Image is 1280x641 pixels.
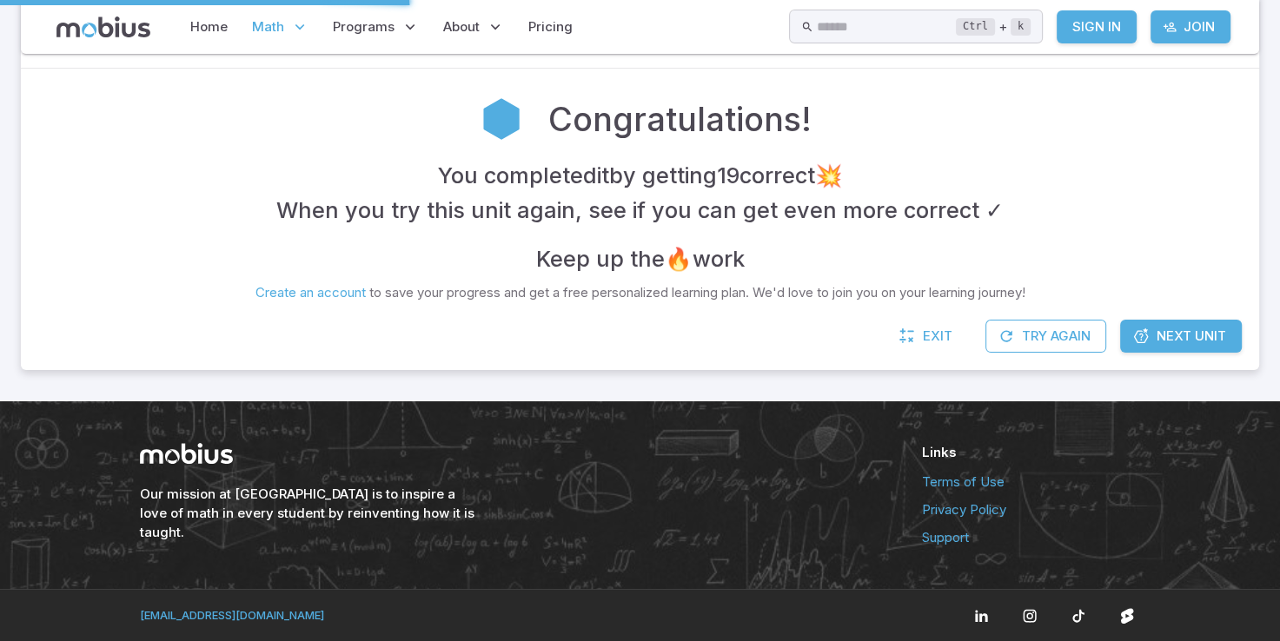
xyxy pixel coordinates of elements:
a: Exit [890,320,965,353]
a: [EMAIL_ADDRESS][DOMAIN_NAME] [140,608,324,622]
kbd: k [1011,18,1031,36]
h4: Keep up the 🔥 work [536,241,745,276]
a: Privacy Policy [922,500,1141,519]
a: Support [922,528,1141,547]
a: Terms of Use [922,472,1141,492]
a: Join [1151,10,1230,43]
kbd: Ctrl [956,18,995,36]
span: Next Unit [1157,327,1226,346]
span: About [443,17,480,36]
a: Create an account [255,284,366,301]
h4: When you try this unit again, see if you can get even more correct ✓ [276,193,1004,228]
a: Next Unit [1120,320,1242,353]
h6: Our mission at [GEOGRAPHIC_DATA] is to inspire a love of math in every student by reinventing how... [140,485,479,542]
a: Sign In [1057,10,1137,43]
p: to save your progress and get a free personalized learning plan. We'd love to join you on your le... [255,283,1025,302]
button: Try Again [985,320,1106,353]
span: Math [252,17,284,36]
div: + [956,17,1031,37]
a: Pricing [523,7,578,47]
h4: You completed it by getting 19 correct 💥 [438,158,843,193]
h2: Congratulations! [548,95,812,143]
a: Home [185,7,233,47]
span: Programs [333,17,395,36]
h6: Links [922,443,1141,462]
span: Exit [923,327,952,346]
